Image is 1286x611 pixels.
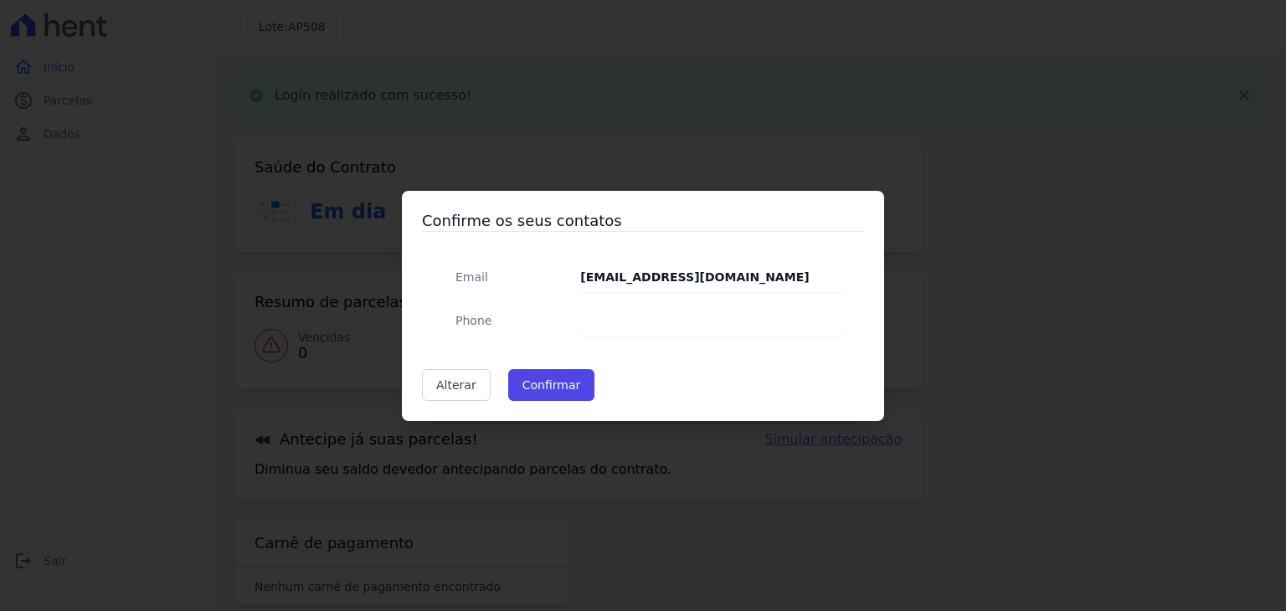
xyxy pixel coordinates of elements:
span: translation missing: pt-BR.public.contracts.modal.confirmation.phone [455,314,491,327]
strong: [EMAIL_ADDRESS][DOMAIN_NAME] [580,270,809,284]
button: Confirmar [508,369,595,401]
span: translation missing: pt-BR.public.contracts.modal.confirmation.email [455,270,488,284]
h3: Confirme os seus contatos [422,211,864,231]
a: Alterar [422,369,491,401]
